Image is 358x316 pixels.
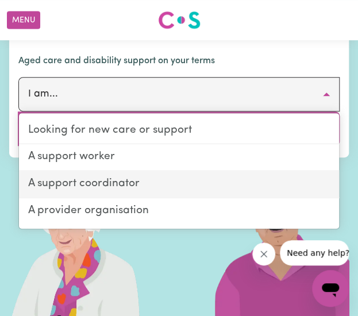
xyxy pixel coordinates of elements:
[280,240,349,265] iframe: Message from company
[18,77,340,111] button: I am...
[7,11,40,29] button: Menu
[252,242,275,265] iframe: Close message
[19,118,339,145] a: Looking for new care or support
[312,270,349,307] iframe: Button to launch messaging window
[19,144,339,171] a: A support worker
[18,54,340,68] p: Aged care and disability support on your terms
[158,10,201,30] img: Careseekers logo
[19,171,339,198] a: A support coordinator
[7,8,70,17] span: Need any help?
[18,113,340,229] div: I am...
[158,7,201,33] a: Careseekers logo
[19,198,339,224] a: A provider organisation
[18,111,340,146] button: Get Started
